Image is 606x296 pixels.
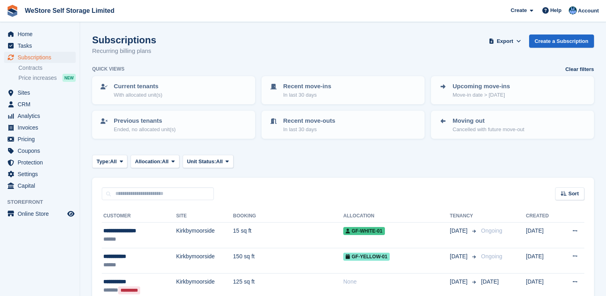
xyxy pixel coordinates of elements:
[4,99,76,110] a: menu
[450,278,469,286] span: [DATE]
[233,223,343,248] td: 15 sq ft
[283,116,335,126] p: Recent move-outs
[283,91,331,99] p: In last 30 days
[18,180,66,191] span: Capital
[18,157,66,168] span: Protection
[97,158,110,166] span: Type:
[4,87,76,98] a: menu
[135,158,162,166] span: Allocation:
[481,278,499,285] span: [DATE]
[432,77,593,103] a: Upcoming move-ins Move-in date > [DATE]
[6,5,18,17] img: stora-icon-8386f47178a22dfd0bd8f6a31ec36ba5ce8667c1dd55bd0f319d3a0aa187defe.svg
[92,65,125,73] h6: Quick views
[4,122,76,133] a: menu
[565,65,594,73] a: Clear filters
[511,6,527,14] span: Create
[4,110,76,122] a: menu
[450,252,469,261] span: [DATE]
[18,145,66,156] span: Coupons
[92,34,156,45] h1: Subscriptions
[4,168,76,180] a: menu
[102,210,176,223] th: Customer
[162,158,169,166] span: All
[453,116,524,126] p: Moving out
[487,34,523,48] button: Export
[18,110,66,122] span: Analytics
[62,74,76,82] div: NEW
[92,47,156,56] p: Recurring billing plans
[18,208,66,219] span: Online Store
[4,40,76,51] a: menu
[18,168,66,180] span: Settings
[233,248,343,274] td: 150 sq ft
[7,198,80,206] span: Storefront
[18,73,76,82] a: Price increases NEW
[114,91,162,99] p: With allocated unit(s)
[18,74,57,82] span: Price increases
[18,134,66,145] span: Pricing
[481,227,502,234] span: Ongoing
[568,190,579,198] span: Sort
[176,223,233,248] td: Kirkbymoorside
[66,209,76,219] a: Preview store
[176,210,233,223] th: Site
[432,112,593,138] a: Moving out Cancelled with future move-out
[497,37,513,45] span: Export
[343,253,390,261] span: GF-YELLOW-01
[18,28,66,40] span: Home
[4,28,76,40] a: menu
[93,77,254,103] a: Current tenants With allocated unit(s)
[110,158,117,166] span: All
[176,248,233,274] td: Kirkbymoorside
[18,40,66,51] span: Tasks
[529,34,594,48] a: Create a Subscription
[18,99,66,110] span: CRM
[453,82,510,91] p: Upcoming move-ins
[187,158,216,166] span: Unit Status:
[526,223,560,248] td: [DATE]
[4,145,76,156] a: menu
[92,155,127,168] button: Type: All
[4,208,76,219] a: menu
[114,126,176,134] p: Ended, no allocated unit(s)
[4,134,76,145] a: menu
[481,253,502,260] span: Ongoing
[183,155,234,168] button: Unit Status: All
[22,4,118,17] a: WeStore Self Storage Limited
[93,112,254,138] a: Previous tenants Ended, no allocated unit(s)
[114,82,162,91] p: Current tenants
[526,248,560,274] td: [DATE]
[450,227,469,235] span: [DATE]
[216,158,223,166] span: All
[18,87,66,98] span: Sites
[131,155,179,168] button: Allocation: All
[18,64,76,72] a: Contracts
[450,210,478,223] th: Tenancy
[114,116,176,126] p: Previous tenants
[18,122,66,133] span: Invoices
[453,126,524,134] p: Cancelled with future move-out
[262,77,424,103] a: Recent move-ins In last 30 days
[569,6,577,14] img: Joanne Goff
[453,91,510,99] p: Move-in date > [DATE]
[233,210,343,223] th: Booking
[343,278,450,286] div: None
[283,126,335,134] p: In last 30 days
[578,7,599,15] span: Account
[4,52,76,63] a: menu
[4,157,76,168] a: menu
[343,227,385,235] span: GF-WHITE-01
[18,52,66,63] span: Subscriptions
[4,180,76,191] a: menu
[550,6,562,14] span: Help
[526,210,560,223] th: Created
[262,112,424,138] a: Recent move-outs In last 30 days
[343,210,450,223] th: Allocation
[283,82,331,91] p: Recent move-ins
